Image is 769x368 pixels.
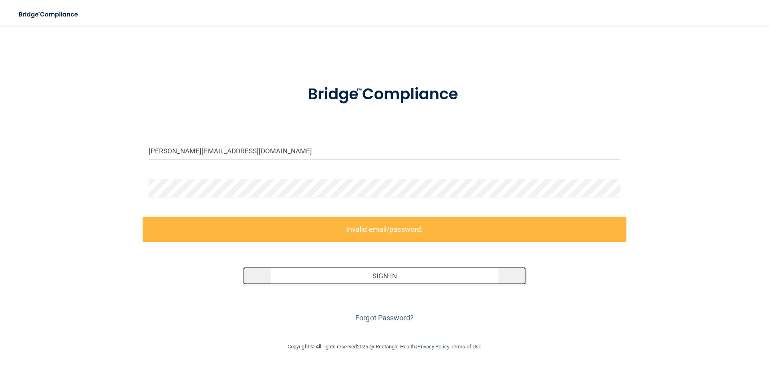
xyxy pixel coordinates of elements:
a: Terms of Use [451,344,481,350]
img: bridge_compliance_login_screen.278c3ca4.svg [12,6,86,23]
input: Email [149,142,620,160]
button: Sign In [243,267,526,285]
label: Invalid email/password. [143,217,626,242]
div: Copyright © All rights reserved 2025 @ Rectangle Health | | [238,334,531,360]
img: bridge_compliance_login_screen.278c3ca4.svg [291,74,478,115]
a: Forgot Password? [355,314,414,322]
a: Privacy Policy [417,344,449,350]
